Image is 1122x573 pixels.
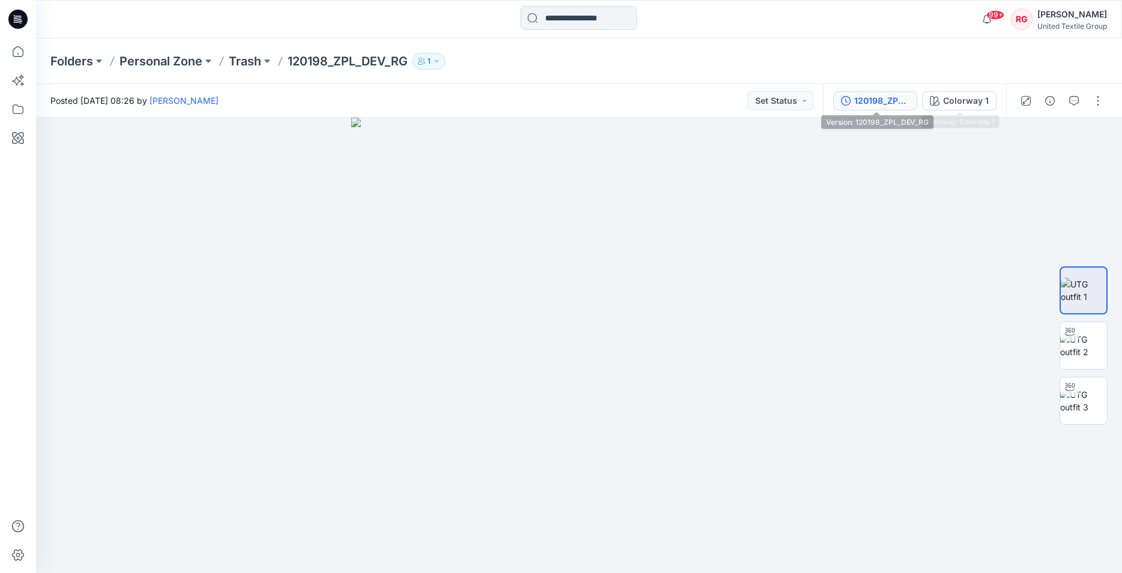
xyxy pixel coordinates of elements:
[149,95,219,106] a: [PERSON_NAME]
[1037,22,1107,31] div: United Textile Group
[288,53,408,70] p: 120198_ZPL_DEV_RG
[1037,7,1107,22] div: [PERSON_NAME]
[1060,388,1107,413] img: UTG outfit 3
[986,10,1004,20] span: 99+
[119,53,202,70] a: Personal Zone
[922,91,997,110] button: Colorway 1
[833,91,917,110] button: 120198_ZPL_DEV_RG
[50,94,219,107] span: Posted [DATE] 08:26 by
[1061,278,1106,303] img: UTG outfit 1
[427,55,430,68] p: 1
[1060,333,1107,358] img: UTG outfit 2
[1011,8,1033,30] div: RG
[412,53,445,70] button: 1
[1040,91,1060,110] button: Details
[351,118,807,573] img: eyJhbGciOiJIUzI1NiIsImtpZCI6IjAiLCJzbHQiOiJzZXMiLCJ0eXAiOiJKV1QifQ.eyJkYXRhIjp7InR5cGUiOiJzdG9yYW...
[229,53,261,70] a: Trash
[50,53,93,70] a: Folders
[854,94,909,107] div: 120198_ZPL_DEV_RG
[943,94,989,107] div: Colorway 1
